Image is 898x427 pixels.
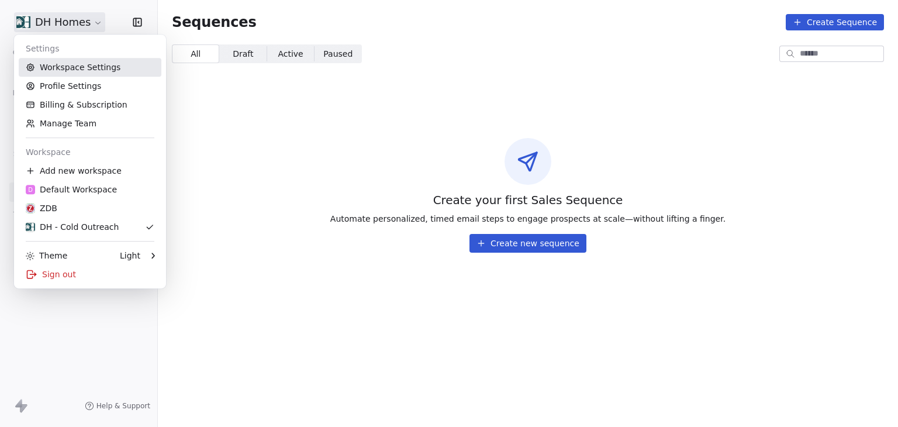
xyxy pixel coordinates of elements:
div: Light [120,250,140,261]
a: Profile Settings [19,77,161,95]
div: Theme [26,250,67,261]
a: Workspace Settings [19,58,161,77]
img: Resize%20DH%20-%20No%20homes%20(3).png [26,222,35,232]
img: Z%20Final.jpg [26,204,35,213]
a: Billing & Subscription [19,95,161,114]
a: Manage Team [19,114,161,133]
div: ZDB [26,202,57,214]
div: Sign out [19,265,161,284]
div: Settings [19,39,161,58]
div: Add new workspace [19,161,161,180]
div: Workspace [19,143,161,161]
span: D [28,185,33,194]
div: Default Workspace [26,184,117,195]
div: DH - Cold Outreach [26,221,119,233]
